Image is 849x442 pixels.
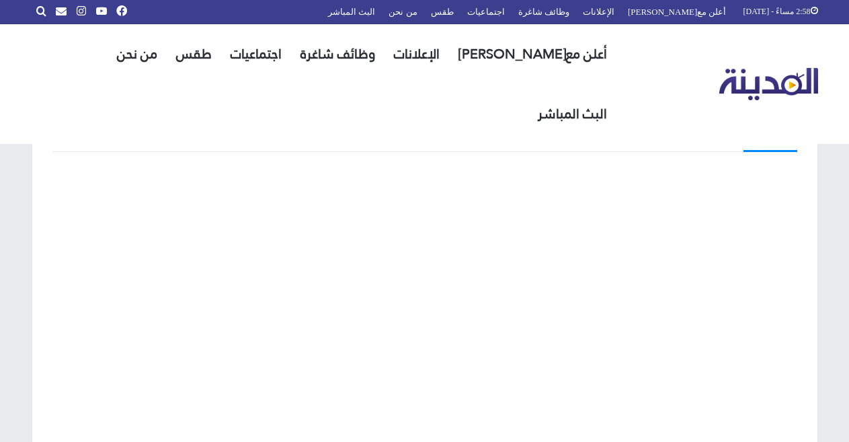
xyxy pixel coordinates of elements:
[449,24,616,84] a: أعلن مع[PERSON_NAME]
[528,84,616,144] a: البث المباشر
[719,68,818,101] img: تلفزيون المدينة
[385,24,449,84] a: الإعلانات
[167,24,221,84] a: طقس
[291,24,385,84] a: وظائف شاغرة
[108,24,167,84] a: من نحن
[221,24,291,84] a: اجتماعيات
